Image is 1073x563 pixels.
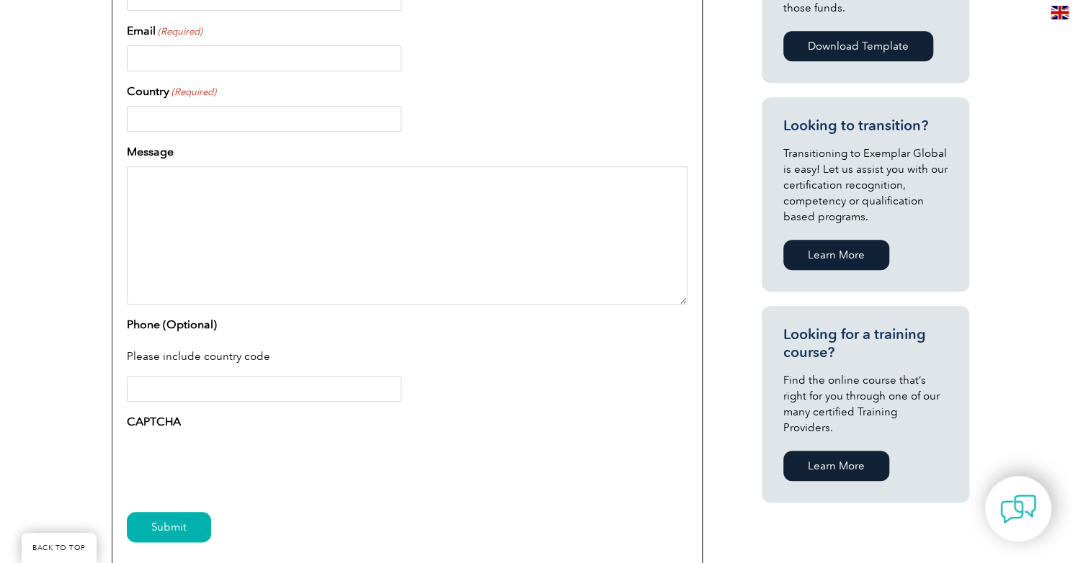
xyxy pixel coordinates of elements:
div: Please include country code [127,339,687,377]
input: Submit [127,512,211,542]
span: (Required) [156,24,202,39]
p: Find the online course that’s right for you through one of our many certified Training Providers. [783,372,948,436]
p: Transitioning to Exemplar Global is easy! Let us assist you with our certification recognition, c... [783,145,948,225]
label: Phone (Optional) [127,316,217,333]
h3: Looking for a training course? [783,325,948,361]
a: BACK TO TOP [22,533,97,563]
img: contact-chat.png [1000,491,1036,527]
h3: Looking to transition? [783,117,948,135]
span: (Required) [170,85,216,99]
label: Country [127,83,216,100]
a: Learn More [783,240,889,270]
label: Message [127,143,174,161]
label: CAPTCHA [127,413,181,431]
a: Learn More [783,451,889,481]
iframe: reCAPTCHA [127,436,346,492]
label: Email [127,22,202,40]
img: en [1051,6,1069,19]
a: Download Template [783,31,933,61]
